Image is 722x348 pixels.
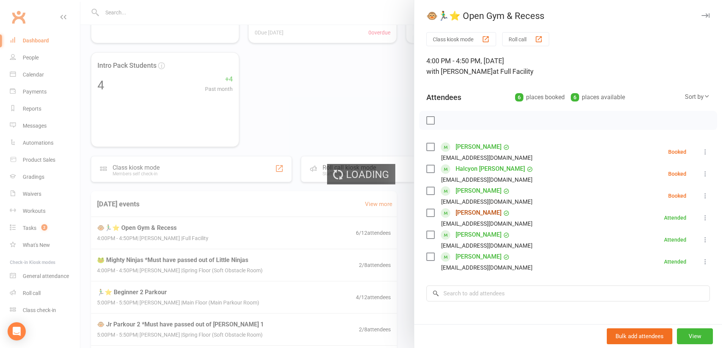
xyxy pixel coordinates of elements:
a: Halcyon [PERSON_NAME] [456,163,525,175]
a: [PERSON_NAME] [456,207,501,219]
div: [EMAIL_ADDRESS][DOMAIN_NAME] [441,175,532,185]
div: [EMAIL_ADDRESS][DOMAIN_NAME] [441,241,532,251]
a: [PERSON_NAME] [456,185,501,197]
div: Attendees [426,92,461,103]
div: 6 [515,93,523,101]
div: places available [571,92,625,103]
span: at Full Facility [493,67,534,75]
div: Sort by [685,92,710,102]
button: Roll call [502,32,549,46]
button: Bulk add attendees [607,328,672,344]
a: [PERSON_NAME] [456,229,501,241]
div: places booked [515,92,565,103]
div: 🐵🏃‍♂️⭐ Open Gym & Recess [414,11,722,21]
span: with [PERSON_NAME] [426,67,493,75]
div: Attended [664,215,686,220]
div: Notes [426,322,446,332]
button: View [677,328,713,344]
div: Booked [668,149,686,154]
div: Booked [668,193,686,198]
a: [PERSON_NAME] [456,141,501,153]
div: [EMAIL_ADDRESS][DOMAIN_NAME] [441,197,532,207]
button: Class kiosk mode [426,32,496,46]
div: [EMAIL_ADDRESS][DOMAIN_NAME] [441,219,532,229]
div: Open Intercom Messenger [8,322,26,340]
div: [EMAIL_ADDRESS][DOMAIN_NAME] [441,153,532,163]
div: Booked [668,171,686,176]
a: [PERSON_NAME] [456,251,501,263]
div: 4:00 PM - 4:50 PM, [DATE] [426,56,710,77]
div: [EMAIL_ADDRESS][DOMAIN_NAME] [441,263,532,273]
div: Attended [664,259,686,264]
div: 6 [571,93,579,101]
input: Search to add attendees [426,286,710,301]
div: Attended [664,237,686,242]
